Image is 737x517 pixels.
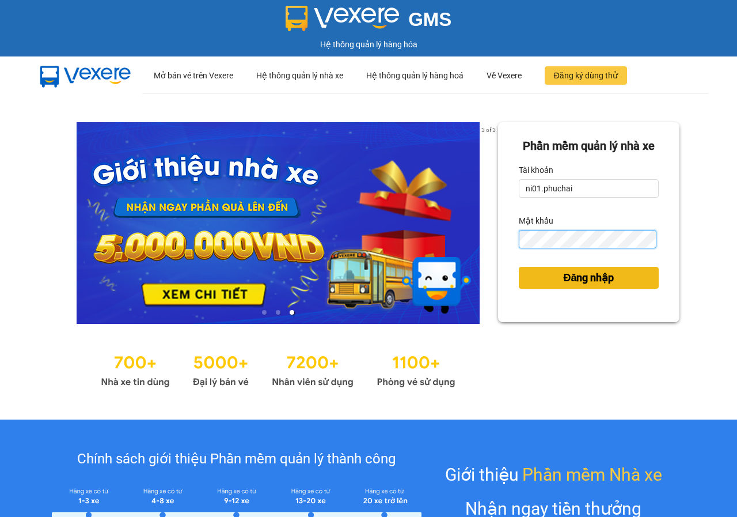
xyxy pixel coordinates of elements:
div: Chính sách giới thiệu Phần mềm quản lý thành công [52,448,421,470]
span: Đăng ký dùng thử [554,69,618,82]
span: Phần mềm Nhà xe [522,461,662,488]
a: GMS [286,17,452,27]
div: Giới thiệu [445,461,662,488]
img: mbUUG5Q.png [29,57,142,95]
span: GMS [408,9,451,30]
input: Mật khẩu [519,230,656,248]
label: Tài khoản [519,161,553,179]
input: Tài khoản [519,179,659,198]
button: next slide / item [482,122,498,324]
button: Đăng ký dùng thử [545,66,627,85]
li: slide item 3 [290,310,294,315]
li: slide item 1 [262,310,267,315]
button: Đăng nhập [519,267,659,289]
span: Đăng nhập [563,270,614,286]
div: Hệ thống quản lý hàng hoá [366,57,464,94]
button: previous slide / item [58,122,74,324]
img: Statistics.png [101,347,455,391]
div: Hệ thống quản lý nhà xe [256,57,343,94]
p: 3 of 3 [478,122,498,137]
div: Về Vexere [487,57,522,94]
div: Hệ thống quản lý hàng hóa [3,38,734,51]
div: Phần mềm quản lý nhà xe [519,137,659,155]
img: logo 2 [286,6,400,31]
li: slide item 2 [276,310,280,315]
div: Mở bán vé trên Vexere [154,57,233,94]
label: Mật khẩu [519,212,553,230]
